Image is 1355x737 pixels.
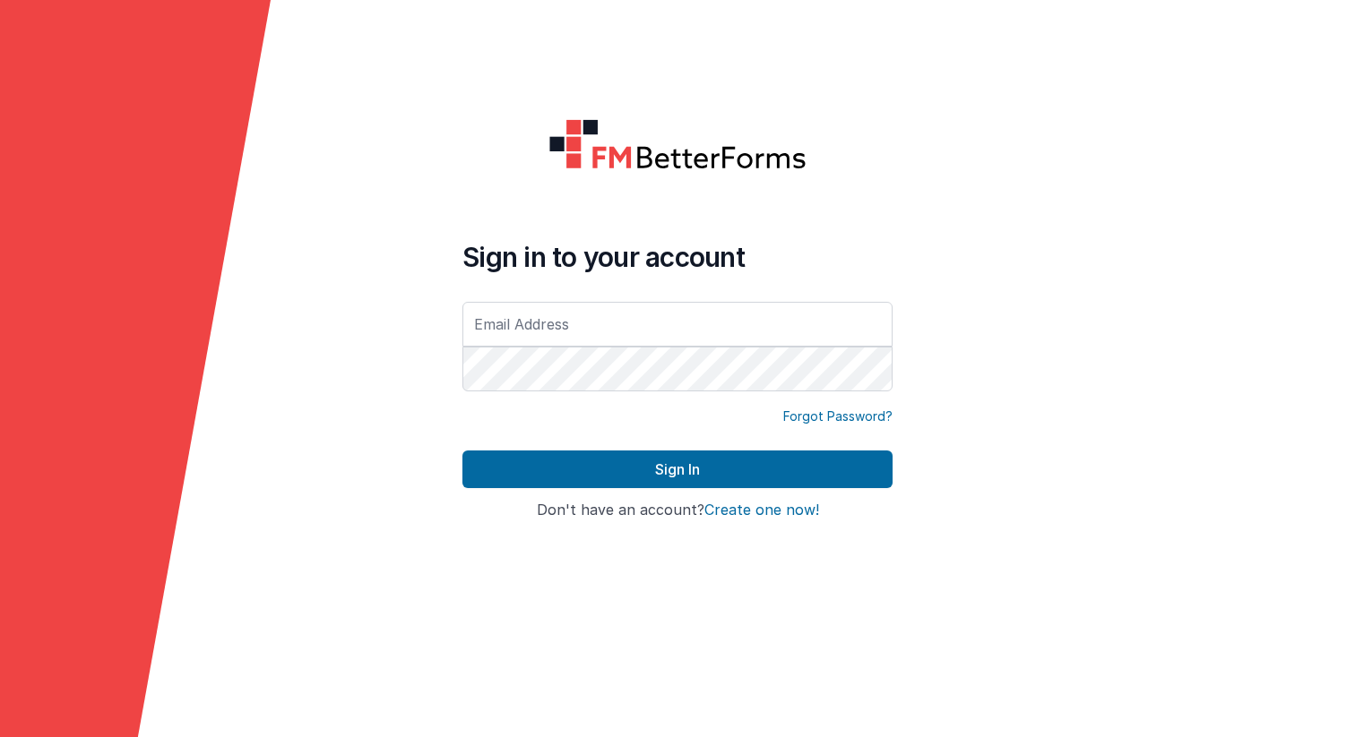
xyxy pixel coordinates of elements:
[462,241,893,273] h4: Sign in to your account
[783,407,893,425] a: Forgot Password?
[462,502,893,518] h4: Don't have an account?
[704,502,819,518] button: Create one now!
[462,302,893,347] input: Email Address
[462,450,893,488] button: Sign In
